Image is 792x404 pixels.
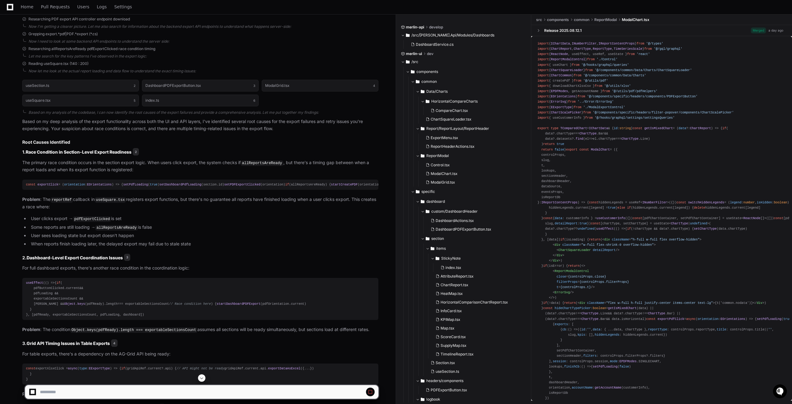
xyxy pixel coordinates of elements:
span: number [743,201,755,204]
button: index.ts6 [142,95,259,106]
span: '@/utils/xlsx' [604,84,631,88]
button: Start new chat [105,48,113,55]
span: import [537,111,549,114]
span: import [537,74,549,77]
span: const [543,216,553,220]
span: DashboardService.cs [416,42,454,47]
code: allReportsAreReady [241,160,283,166]
svg: Directory [421,198,424,205]
span: from [572,63,579,67]
svg: Directory [421,88,424,95]
span: ChartSquareLoader [551,68,583,72]
button: Map.tsx [433,324,523,333]
span: ChartType [671,222,688,225]
span: IChartData [589,126,608,130]
span: true [579,222,587,225]
span: INumberFilter [572,42,596,45]
span: id [218,183,222,186]
h1: useSection.ts [26,84,49,87]
span: div [604,238,610,241]
button: ModalGrid.tsx4 [262,80,378,91]
span: AttributeReport.tsx [441,274,474,279]
span: Control.tsx [431,163,450,168]
span: undefined [578,227,595,231]
span: EOrientations [87,183,112,186]
span: const [774,216,783,220]
span: => [585,137,593,141]
span: const [591,222,600,225]
span: const [677,201,686,204]
span: Pull Requests [41,5,70,9]
span: ModalChart.tsx [622,17,649,22]
span: merlin-api [406,25,424,30]
svg: Directory [416,188,420,195]
span: import [537,95,549,98]
h1: index.ts [145,99,159,102]
span: boolean [774,201,787,204]
span: DashboardPDFExportButton.tsx [436,227,491,232]
button: components [406,67,527,77]
span: Researching PDF export API controller endpoint download [28,17,130,22]
span: import [537,116,549,120]
span: from [574,79,581,83]
span: '../Error/ErrorSvg' [578,100,614,104]
span: import [537,57,549,61]
span: import [537,105,549,109]
span: develop [429,25,443,30]
span: IReportContentProps [541,201,578,204]
span: return [543,142,555,146]
span: else [618,206,625,210]
span: data [555,216,562,220]
div: Now I need to look at some backend API endpoints to understand the server side: [28,39,378,44]
svg: Directory [406,32,410,39]
button: ReportModal [416,151,527,161]
button: HorizontalCompareCharts [421,96,527,106]
span: undefined [690,222,707,225]
span: ModalChart.tsx [431,171,458,176]
span: 5 [134,98,136,103]
h1: DashboardPDFExportButton.tsx [145,84,201,87]
span: from [644,47,652,51]
span: '@/utils/pdf/pdfHelpers' [612,89,658,93]
span: Pylon [62,65,75,70]
span: ModalChart [591,148,610,151]
span: './Control' [596,57,618,61]
span: from [585,116,593,120]
span: getIsMixedChart [644,126,673,130]
button: ModalChart.tsx [423,169,523,178]
span: Users [77,5,89,9]
span: components [416,69,438,74]
button: SupplyMap.tsx [433,341,523,350]
span: 2 [133,148,139,155]
svg: Directory [426,98,429,105]
code: useSquare.tsx [95,197,126,203]
span: exportClick [37,183,58,186]
span: index.tsx [445,265,461,270]
span: Reading useSquare.tsx (140 : 200) [28,61,88,66]
span: specific [421,189,435,194]
li: User sees loading state but export doesn't happen [29,232,378,239]
span: Data/Charts [426,89,448,94]
span: setChartType [694,227,717,231]
span: 3 [253,83,255,88]
button: specific [411,187,527,197]
span: from [602,89,610,93]
button: ChartReport.tsx [433,281,523,289]
span: import [537,100,549,104]
p: Based on my deep analysis of the export functionality across both the UI and API layers, I've ide... [22,118,378,132]
button: TimelineReport.tsx [433,350,523,359]
span: if [627,206,631,210]
span: INumberFilter [642,201,667,204]
span: StickyNote [441,256,461,261]
span: import [537,89,549,93]
button: InfoCard.tsx [433,307,523,315]
svg: Directory [431,245,434,252]
h1: ModalGrid.tsx [265,84,290,87]
button: KPIMap.tsx [433,315,523,324]
span: Researching allReportsAreReady pdfExportClicked race condition timing [28,46,155,51]
svg: Directory [416,78,420,85]
span: from [595,84,602,88]
span: '@/gql/graphql' [654,47,682,51]
span: ReportType [593,47,612,51]
span: import [537,68,549,72]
